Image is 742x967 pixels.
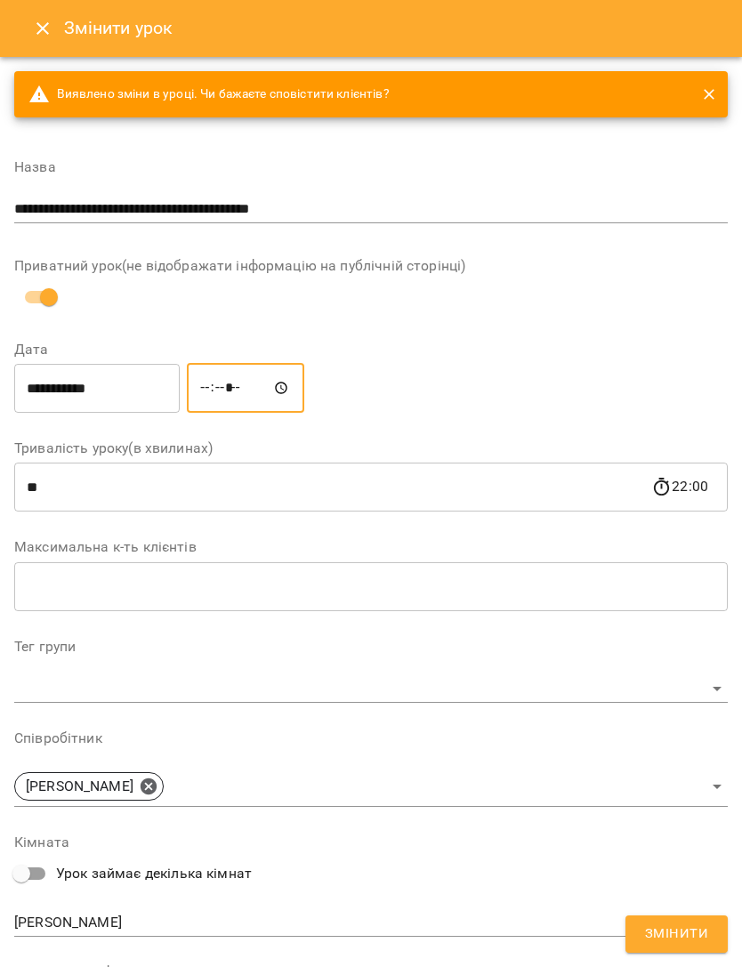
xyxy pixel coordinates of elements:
label: Максимальна к-ть клієнтів [14,540,728,554]
button: Close [21,7,64,50]
label: Тег групи [14,640,728,654]
label: Дата [14,342,728,357]
label: Кімната [14,835,728,850]
span: Змінити [645,923,708,946]
label: Співробітник [14,731,728,745]
button: Змінити [625,915,728,953]
p: [PERSON_NAME] [26,776,133,797]
span: Виявлено зміни в уроці. Чи бажаєте сповістити клієнтів? [28,84,390,105]
span: Урок займає декілька кімнат [56,863,252,884]
label: Тривалість уроку(в хвилинах) [14,441,728,455]
button: close [698,83,721,106]
div: [PERSON_NAME] [14,767,728,807]
label: Назва [14,160,728,174]
label: Приватний урок(не відображати інформацію на публічній сторінці) [14,259,728,273]
h6: Змінити урок [64,14,173,42]
div: [PERSON_NAME] [14,772,164,801]
div: [PERSON_NAME] [14,909,728,938]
